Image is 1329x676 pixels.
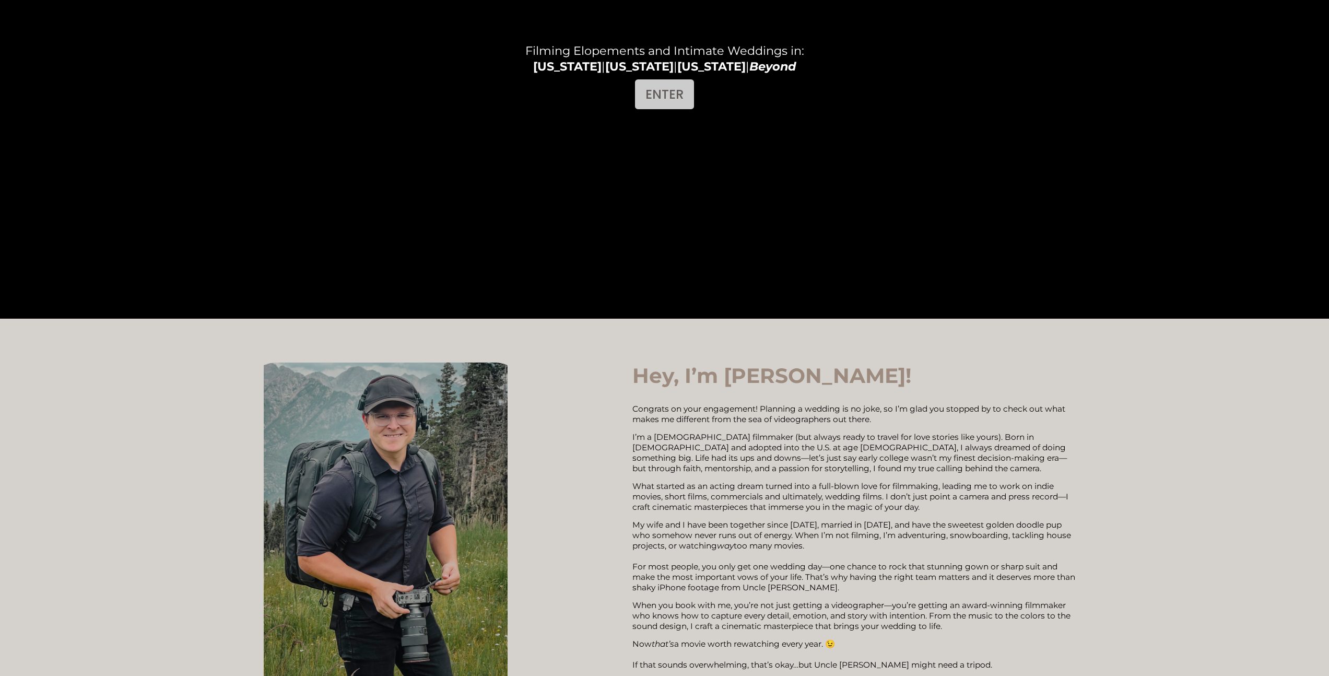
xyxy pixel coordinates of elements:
em: Beyond [749,59,796,74]
strong: [US_STATE] [533,59,602,74]
em: that’s [652,639,674,649]
strong: [US_STATE] [677,59,746,74]
p: My wife and I have been together since [DATE], married in [DATE], and have the sweetest golden do... [632,520,1080,593]
em: way [717,541,734,551]
p: Congrats on your engagement! Planning a wedding is no joke, so I’m glad you stopped by to check o... [632,404,1080,425]
h4: Filming Elopements and Intimate Weddings in: | | | [492,43,837,75]
p: I’m a [DEMOGRAPHIC_DATA] filmmaker (but always ready to travel for love stories like yours). Born... [632,432,1080,474]
a: ENTER [635,79,694,109]
strong: Hey, I’m [PERSON_NAME]! [632,363,911,388]
strong: [US_STATE] [605,59,674,74]
p: What started as an acting dream turned into a full-blown love for filmmaking, leading me to work ... [632,481,1080,512]
p: Now a movie worth rewatching every year. 😉 If that sounds overwhelming, that’s okay…but Uncle [PE... [632,639,1080,670]
p: When you book with me, you’re not just getting a videographer—you’re getting an award-winning fil... [632,600,1080,632]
